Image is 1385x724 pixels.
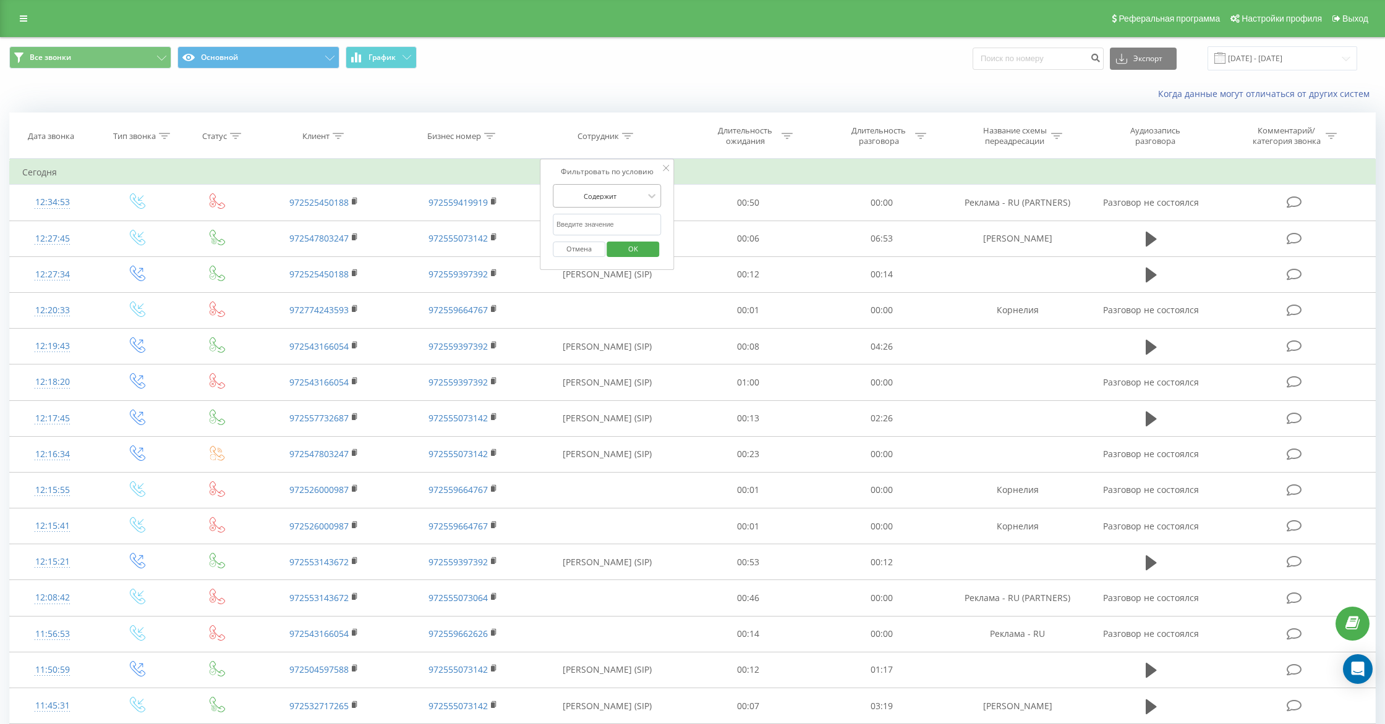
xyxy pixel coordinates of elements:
[948,292,1087,328] td: Корнелия
[982,125,1048,146] div: Название схемы переадресации
[428,663,488,675] a: 972555073142
[1103,592,1199,604] span: Разговор не состоялся
[681,580,815,616] td: 00:46
[1103,448,1199,460] span: Разговор не состоялся
[9,46,171,69] button: Все звонки
[289,196,349,208] a: 972525450188
[1103,628,1199,639] span: Разговор не состоялся
[428,412,488,424] a: 972555073142
[428,232,488,244] a: 972555073142
[1103,376,1199,388] span: Разговор не состоялся
[289,520,349,532] a: 972526000987
[22,622,83,646] div: 11:56:53
[815,688,948,724] td: 03:19
[815,400,948,436] td: 02:26
[22,190,83,214] div: 12:34:53
[607,242,660,257] button: OK
[948,472,1087,508] td: Корнелия
[681,364,815,400] td: 01:00
[22,263,83,287] div: 12:27:34
[113,131,156,141] div: Тип звонка
[681,221,815,256] td: 00:06
[289,232,349,244] a: 972547803247
[289,376,349,388] a: 972543166054
[202,131,227,141] div: Статус
[1158,88,1376,99] a: Когда данные могут отличаться от других систем
[22,370,83,394] div: 12:18:20
[428,268,488,280] a: 972559397392
[712,125,778,146] div: Длительность ожидания
[428,376,488,388] a: 972559397392
[289,556,349,568] a: 972553143672
[815,580,948,616] td: 00:00
[553,166,662,178] div: Фильтровать по условию
[681,436,815,472] td: 00:23
[22,442,83,466] div: 12:16:34
[289,592,349,604] a: 972553143672
[973,48,1104,70] input: Поиск по номеру
[815,221,948,256] td: 06:53
[289,663,349,675] a: 972504597588
[22,586,83,610] div: 12:08:42
[681,256,815,292] td: 00:12
[577,131,619,141] div: Сотрудник
[532,652,682,688] td: [PERSON_NAME] (SIP)
[815,508,948,544] td: 00:00
[289,304,349,316] a: 972774243593
[22,694,83,718] div: 11:45:31
[289,484,349,495] a: 972526000987
[681,616,815,652] td: 00:14
[1103,520,1199,532] span: Разговор не состоялся
[428,196,488,208] a: 972559419919
[428,628,488,639] a: 972559662626
[532,364,682,400] td: [PERSON_NAME] (SIP)
[289,628,349,639] a: 972543166054
[681,544,815,580] td: 00:53
[289,340,349,352] a: 972543166054
[22,658,83,682] div: 11:50:59
[553,214,662,235] input: Введите значение
[1250,125,1323,146] div: Комментарий/категория звонка
[681,329,815,364] td: 00:08
[1103,304,1199,316] span: Разговор не состоялся
[302,131,330,141] div: Клиент
[815,364,948,400] td: 00:00
[815,616,948,652] td: 00:00
[532,436,682,472] td: [PERSON_NAME] (SIP)
[815,436,948,472] td: 00:00
[815,292,948,328] td: 00:00
[948,580,1087,616] td: Реклама - RU (PARTNERS)
[346,46,417,69] button: График
[28,131,74,141] div: Дата звонка
[428,592,488,604] a: 972555073064
[1119,14,1220,23] span: Реферальная программа
[427,131,481,141] div: Бизнес номер
[681,652,815,688] td: 00:12
[1110,48,1177,70] button: Экспорт
[22,298,83,322] div: 12:20:33
[428,484,488,495] a: 972559664767
[532,256,682,292] td: [PERSON_NAME] (SIP)
[948,508,1087,544] td: Корнелия
[289,448,349,460] a: 972547803247
[22,478,83,502] div: 12:15:55
[815,185,948,221] td: 00:00
[10,160,1376,185] td: Сегодня
[289,268,349,280] a: 972525450188
[289,412,349,424] a: 972557732687
[681,688,815,724] td: 00:07
[532,221,682,256] td: [PERSON_NAME] (SIP)
[22,514,83,538] div: 12:15:41
[846,125,912,146] div: Длительность разговора
[1342,14,1368,23] span: Выход
[428,520,488,532] a: 972559664767
[815,652,948,688] td: 01:17
[428,340,488,352] a: 972559397392
[948,688,1087,724] td: [PERSON_NAME]
[681,185,815,221] td: 00:50
[22,227,83,251] div: 12:27:45
[22,550,83,574] div: 12:15:21
[289,700,349,712] a: 972532717265
[1242,14,1322,23] span: Настройки профиля
[815,256,948,292] td: 00:14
